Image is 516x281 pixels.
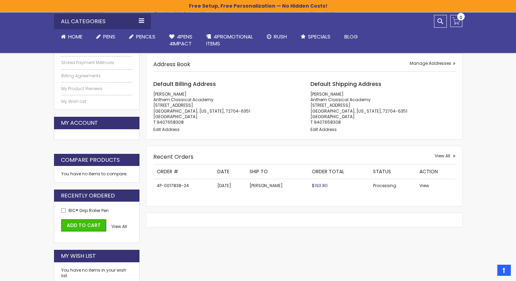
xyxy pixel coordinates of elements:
[61,73,133,79] a: Billing Agreements
[199,29,260,52] a: 4PROMOTIONALITEMS
[169,33,192,47] span: 4Pens 4impact
[153,80,216,88] span: Default Billing Address
[214,165,246,179] th: Date
[61,60,133,65] a: Stored Payment Methods
[61,86,133,91] a: My Product Reviews
[103,33,115,40] span: Pens
[370,179,416,192] td: Processing
[136,33,155,40] span: Pencils
[410,60,451,66] span: Manage Addresses
[153,91,298,125] address: [PERSON_NAME] Anthem Classical Academy [STREET_ADDRESS] [GEOGRAPHIC_DATA], [US_STATE], 72704-6351...
[67,222,101,229] span: Add to Cart
[337,29,365,44] a: Blog
[111,224,127,229] a: View All
[435,153,450,159] span: View All
[61,267,133,279] div: You have no items in your wish list.
[61,99,133,104] a: My Wish List
[310,91,455,125] address: [PERSON_NAME] Anthem Classical Academy [STREET_ADDRESS] [GEOGRAPHIC_DATA], [US_STATE], 72704-6351...
[274,33,287,40] span: Rush
[153,60,190,68] strong: Address Book
[153,153,193,161] strong: Recent Orders
[61,252,96,260] strong: My Wish List
[460,14,462,21] span: 0
[61,119,98,127] strong: My Account
[68,33,82,40] span: Home
[310,126,337,132] a: Edit Address
[111,223,127,229] span: View All
[410,61,455,66] a: Manage Addresses
[61,192,115,200] strong: Recently Ordered
[450,15,462,27] a: 0
[61,156,120,164] strong: Compare Products
[308,33,331,40] span: Specials
[122,29,162,44] a: Pencils
[246,165,308,179] th: Ship To
[54,29,89,44] a: Home
[260,29,294,44] a: Rush
[497,265,511,276] a: Top
[153,179,214,192] td: 4P-0017838-24
[89,29,122,44] a: Pens
[162,29,199,52] a: 4Pens4impact
[54,14,151,29] div: All Categories
[69,208,109,213] a: BIC® Grip Roller Pen
[310,80,381,88] span: Default Shipping Address
[344,33,358,40] span: Blog
[153,165,214,179] th: Order #
[308,165,370,179] th: Order Total
[370,165,416,179] th: Status
[214,179,246,192] td: [DATE]
[435,153,455,159] a: View All
[416,165,455,179] th: Action
[153,126,180,132] a: Edit Address
[419,183,429,188] a: View
[246,179,308,192] td: [PERSON_NAME]
[61,219,106,231] button: Add to Cart
[312,183,328,188] span: $193.80
[157,119,184,125] a: 9407658308
[54,166,140,182] div: You have no items to compare.
[206,33,253,47] span: 4PROMOTIONAL ITEMS
[294,29,337,44] a: Specials
[314,119,341,125] a: 9407658308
